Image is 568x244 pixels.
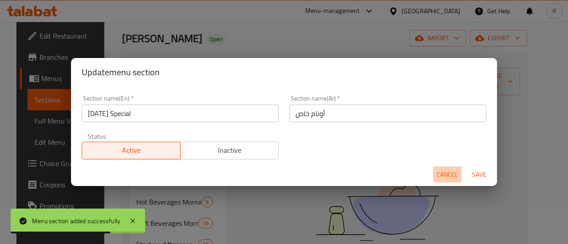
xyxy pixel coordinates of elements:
button: Save [465,167,493,183]
h2: Update menu section [82,65,486,79]
span: Save [469,169,490,180]
button: Active [82,142,181,159]
input: Please enter section name(en) [82,105,279,122]
button: Cancel [433,167,461,183]
button: Inactive [180,142,279,159]
input: Please enter section name(ar) [289,105,486,122]
div: Menu section added successfully [32,216,120,226]
span: Active [86,144,177,157]
span: Cancel [437,169,458,180]
span: Inactive [184,144,276,157]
